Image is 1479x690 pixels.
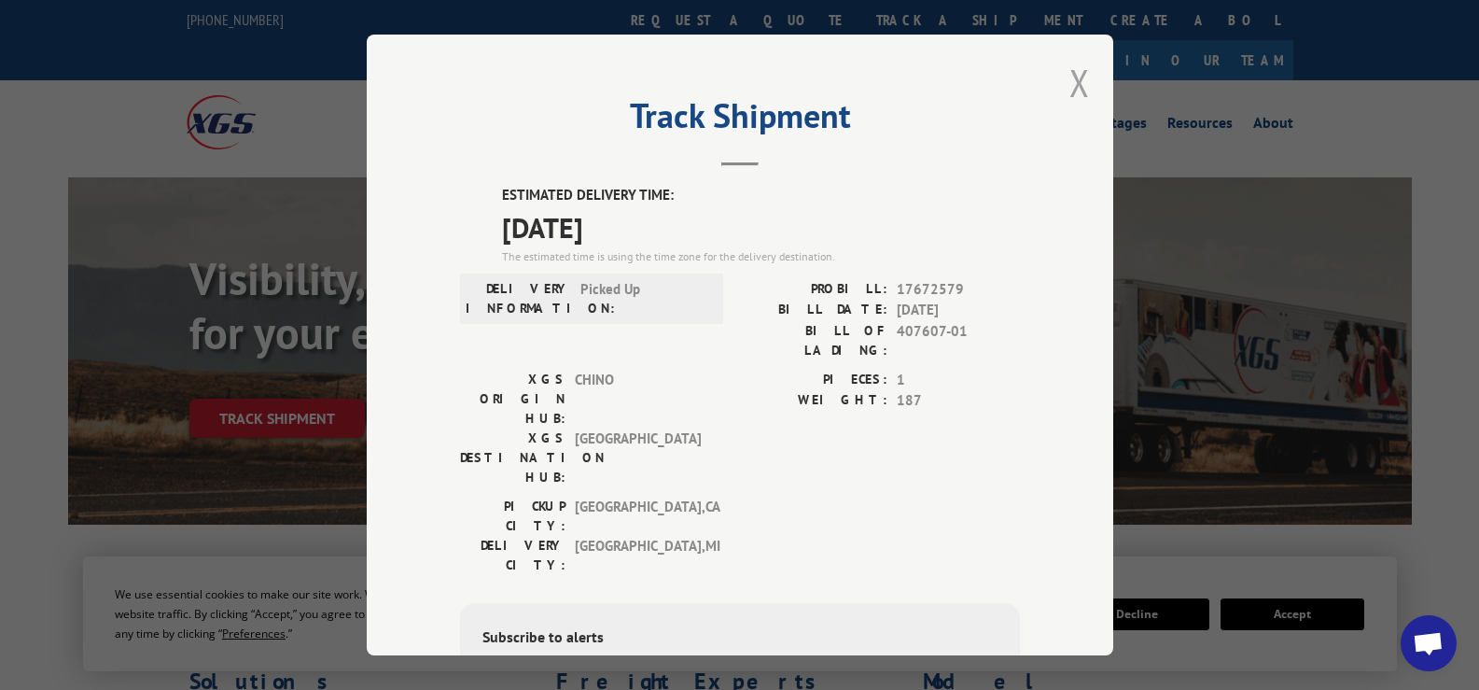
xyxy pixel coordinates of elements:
[482,626,998,653] div: Subscribe to alerts
[1069,58,1090,107] button: Close modal
[460,497,565,536] label: PICKUP CITY:
[740,370,887,391] label: PIECES:
[897,321,1020,360] span: 407607-01
[897,390,1020,412] span: 187
[466,279,571,318] label: DELIVERY INFORMATION:
[460,429,565,487] label: XGS DESTINATION HUB:
[897,279,1020,301] span: 17672579
[460,103,1020,138] h2: Track Shipment
[460,536,565,575] label: DELIVERY CITY:
[740,279,887,301] label: PROBILL:
[502,206,1020,248] span: [DATE]
[580,279,706,318] span: Picked Up
[575,370,701,429] span: CHINO
[897,370,1020,391] span: 1
[740,300,887,321] label: BILL DATE:
[740,390,887,412] label: WEIGHT:
[1401,615,1457,671] div: Open chat
[502,248,1020,265] div: The estimated time is using the time zone for the delivery destination.
[575,497,701,536] span: [GEOGRAPHIC_DATA] , CA
[575,536,701,575] span: [GEOGRAPHIC_DATA] , MI
[897,300,1020,321] span: [DATE]
[502,185,1020,206] label: ESTIMATED DELIVERY TIME:
[740,321,887,360] label: BILL OF LADING:
[575,429,701,487] span: [GEOGRAPHIC_DATA]
[460,370,565,429] label: XGS ORIGIN HUB:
